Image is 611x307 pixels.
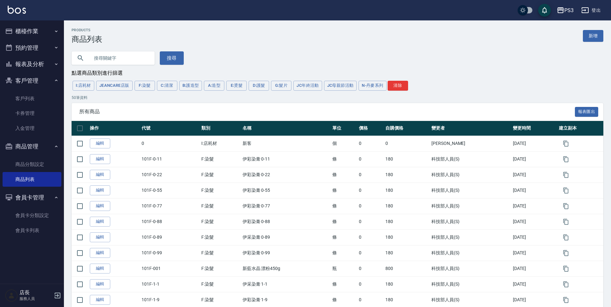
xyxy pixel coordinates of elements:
[3,23,61,40] button: 櫃檯作業
[357,151,384,167] td: 0
[79,109,575,115] span: 所有商品
[583,30,603,42] a: 新增
[511,245,557,261] td: [DATE]
[3,72,61,89] button: 客戶管理
[140,183,200,198] td: 101F-0-55
[331,167,357,183] td: 條
[3,208,61,223] a: 會員卡分類設定
[357,245,384,261] td: 0
[241,229,331,245] td: 伊采染膏 0-89
[90,295,110,305] a: 編輯
[3,172,61,187] a: 商品列表
[200,198,241,214] td: F:染髮
[331,151,357,167] td: 條
[331,136,357,151] td: 個
[90,201,110,211] a: 編輯
[241,183,331,198] td: 伊彩染膏 0-55
[575,107,599,117] button: 報表匯出
[384,136,430,151] td: 0
[384,245,430,261] td: 180
[179,81,202,91] button: B:護造型
[511,198,557,214] td: [DATE]
[430,121,511,136] th: 變更者
[72,95,603,101] p: 50 筆資料
[90,248,110,258] a: 編輯
[3,189,61,206] button: 會員卡管理
[384,167,430,183] td: 180
[241,245,331,261] td: 伊彩染膏 0-99
[430,183,511,198] td: 科技部人員(S)
[384,261,430,276] td: 800
[200,261,241,276] td: F:染髮
[96,81,133,91] button: JeanCare店販
[384,229,430,245] td: 180
[241,214,331,229] td: 伊彩染膏 0-88
[430,261,511,276] td: 科技部人員(S)
[160,51,184,65] button: 搜尋
[200,229,241,245] td: F:染髮
[140,214,200,229] td: 101F-0-88
[8,6,26,14] img: Logo
[331,261,357,276] td: 瓶
[72,28,102,32] h2: Products
[140,229,200,245] td: 101F-0-89
[241,276,331,292] td: 伊采染膏 1-1
[140,167,200,183] td: 101F-0-22
[359,81,386,91] button: N-丹麥系列
[384,151,430,167] td: 180
[3,91,61,106] a: 客戶列表
[88,121,140,136] th: 操作
[200,214,241,229] td: F:染髮
[331,214,357,229] td: 條
[200,151,241,167] td: F:染髮
[430,214,511,229] td: 科技部人員(S)
[135,81,155,91] button: F:染髮
[19,289,52,296] h5: 店長
[357,261,384,276] td: 0
[200,121,241,136] th: 類別
[511,261,557,276] td: [DATE]
[430,229,511,245] td: 科技部人員(S)
[89,49,150,67] input: 搜尋關鍵字
[331,121,357,136] th: 單位
[324,81,357,91] button: JC母親節活動
[90,154,110,164] a: 編輯
[511,151,557,167] td: [DATE]
[430,151,511,167] td: 科技部人員(S)
[384,214,430,229] td: 180
[90,232,110,242] a: 編輯
[331,245,357,261] td: 條
[388,81,408,91] button: 清除
[430,245,511,261] td: 科技部人員(S)
[200,276,241,292] td: F:染髮
[575,109,599,115] a: 報表匯出
[19,296,52,302] p: 服務人員
[384,121,430,136] th: 自購價格
[564,6,574,14] div: PS3
[430,136,511,151] td: [PERSON_NAME]
[554,4,576,17] button: PS3
[331,198,357,214] td: 條
[511,121,557,136] th: 變更時間
[140,245,200,261] td: 101F-0-99
[140,121,200,136] th: 代號
[157,81,177,91] button: C:清潔
[73,81,94,91] button: I:店耗材
[90,279,110,289] a: 編輯
[200,183,241,198] td: F:染髮
[331,276,357,292] td: 條
[430,276,511,292] td: 科技部人員(S)
[331,183,357,198] td: 條
[140,136,200,151] td: 0
[3,40,61,56] button: 預約管理
[241,151,331,167] td: 伊彩染膏 0-11
[430,198,511,214] td: 科技部人員(S)
[357,214,384,229] td: 0
[357,121,384,136] th: 價格
[200,245,241,261] td: F:染髮
[3,138,61,155] button: 商品管理
[3,56,61,72] button: 報表及分析
[511,136,557,151] td: [DATE]
[200,136,241,151] td: I:店耗材
[357,198,384,214] td: 0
